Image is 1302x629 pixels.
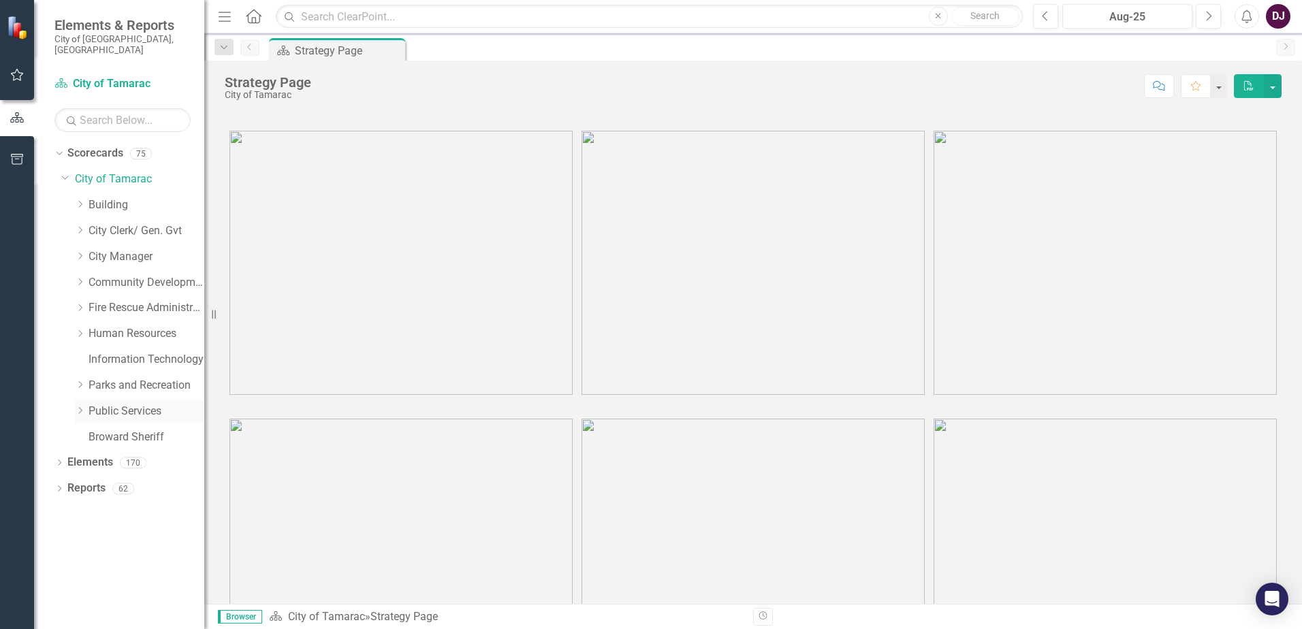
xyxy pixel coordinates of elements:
[225,90,311,100] div: City of Tamarac
[89,378,204,393] a: Parks and Recreation
[89,197,204,213] a: Building
[89,300,204,316] a: Fire Rescue Administration
[54,17,191,33] span: Elements & Reports
[1256,583,1288,615] div: Open Intercom Messenger
[934,131,1277,395] img: tamarac3%20v3.png
[229,131,573,395] img: tamarac1%20v3.png
[276,5,1023,29] input: Search ClearPoint...
[225,75,311,90] div: Strategy Page
[970,10,1000,21] span: Search
[112,483,134,494] div: 62
[130,148,152,159] div: 75
[89,352,204,368] a: Information Technology
[89,249,204,265] a: City Manager
[67,455,113,470] a: Elements
[951,7,1019,26] button: Search
[54,108,191,132] input: Search Below...
[67,481,106,496] a: Reports
[582,131,925,395] img: tamarac2%20v3.png
[89,404,204,419] a: Public Services
[89,430,204,445] a: Broward Sheriff
[288,610,365,623] a: City of Tamarac
[370,610,438,623] div: Strategy Page
[89,275,204,291] a: Community Development
[1062,4,1192,29] button: Aug-25
[218,610,262,624] span: Browser
[295,42,402,59] div: Strategy Page
[54,33,191,56] small: City of [GEOGRAPHIC_DATA], [GEOGRAPHIC_DATA]
[54,76,191,92] a: City of Tamarac
[89,223,204,239] a: City Clerk/ Gen. Gvt
[7,16,31,39] img: ClearPoint Strategy
[75,172,204,187] a: City of Tamarac
[1266,4,1290,29] button: DJ
[120,457,146,468] div: 170
[67,146,123,161] a: Scorecards
[89,326,204,342] a: Human Resources
[1067,9,1188,25] div: Aug-25
[269,609,743,625] div: »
